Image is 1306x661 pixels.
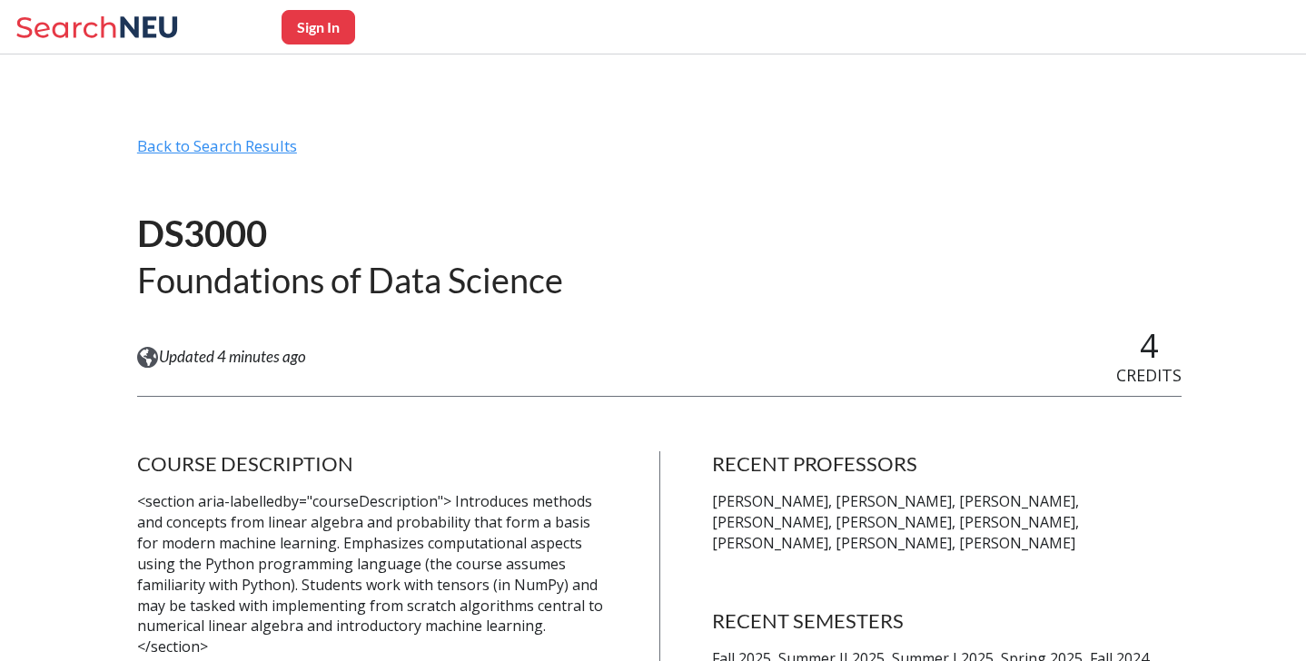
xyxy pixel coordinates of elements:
[712,608,1182,634] h4: RECENT SEMESTERS
[137,451,608,477] h4: COURSE DESCRIPTION
[159,347,306,367] span: Updated 4 minutes ago
[712,491,1182,554] p: [PERSON_NAME], [PERSON_NAME], [PERSON_NAME], [PERSON_NAME], [PERSON_NAME], [PERSON_NAME], [PERSON...
[137,211,563,257] h1: DS3000
[1140,323,1159,368] span: 4
[137,258,563,302] h2: Foundations of Data Science
[712,451,1182,477] h4: RECENT PROFESSORS
[282,10,355,44] button: Sign In
[137,491,608,657] p: <section aria-labelledby="courseDescription"> Introduces methods and concepts from linear algebra...
[1116,364,1182,386] span: CREDITS
[137,136,1182,171] div: Back to Search Results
